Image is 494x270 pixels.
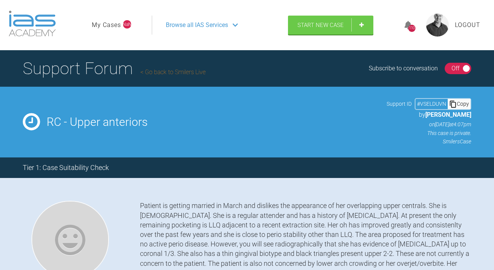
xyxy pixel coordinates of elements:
h1: Support Forum [23,55,206,82]
div: 110 [408,25,415,32]
img: logo-light.3e3ef733.png [9,11,56,37]
p: Smilers Case [387,137,471,146]
img: profile.png [426,14,449,37]
a: Go back to Smilers Live [140,68,206,76]
a: My Cases [92,20,121,30]
div: Tier 1: Case Suitability Check [23,162,109,173]
div: Subscribe to conversation [369,64,438,73]
a: Start New Case [288,16,373,35]
span: Browse all IAS Services [166,20,228,30]
a: Logout [455,20,480,30]
div: # VSELDUVN [415,100,448,108]
span: NaN [123,20,131,29]
h2: RC - Upper anteriors [47,116,380,128]
span: Support ID [387,100,412,108]
span: [PERSON_NAME] [425,111,471,118]
p: This case is private. [387,129,471,137]
div: Copy [448,99,470,109]
span: Start New Case [297,22,344,29]
p: by [387,110,471,120]
p: on [DATE] at 4:07pm [387,120,471,129]
div: Off [452,64,459,73]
